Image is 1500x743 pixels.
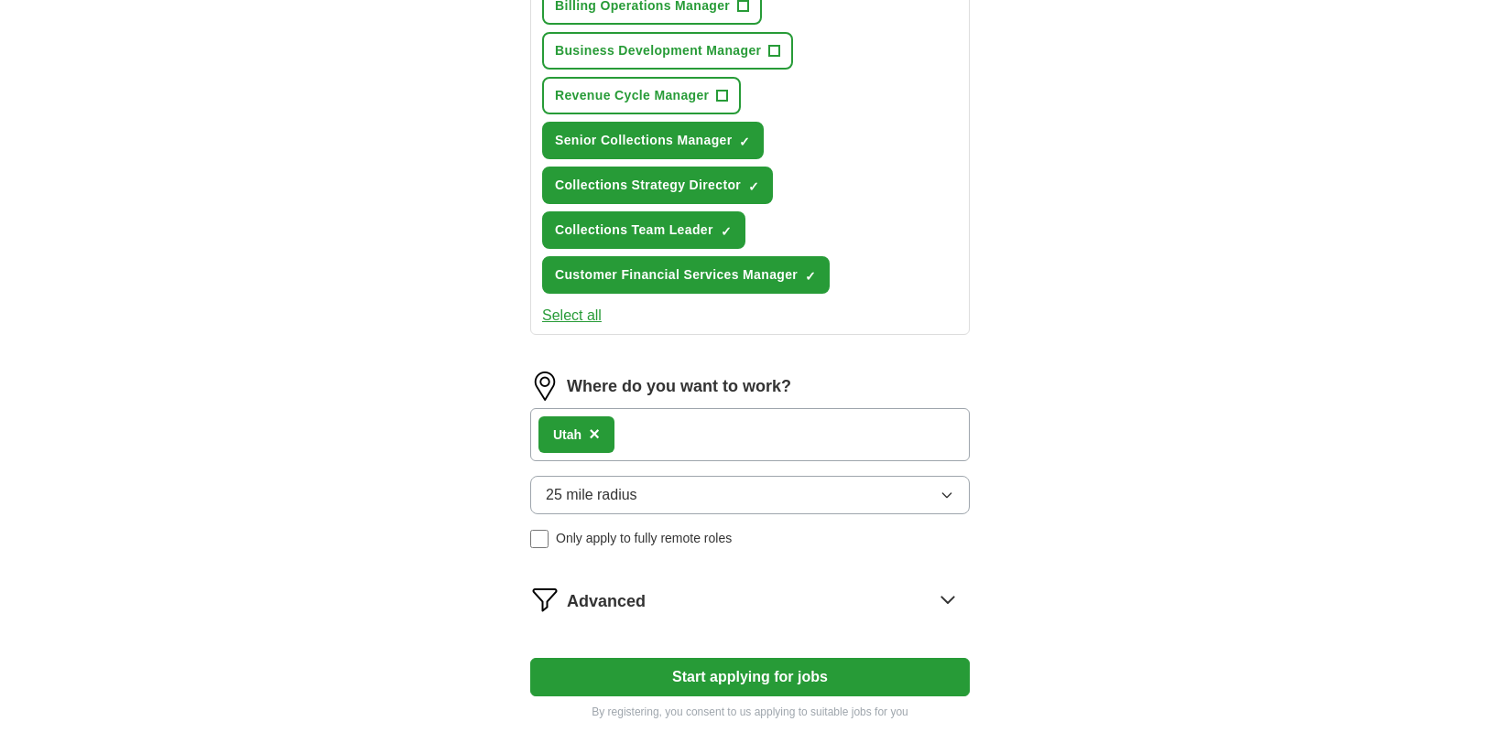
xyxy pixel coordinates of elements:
span: Revenue Cycle Manager [555,86,709,105]
span: Advanced [567,589,646,614]
button: Revenue Cycle Manager [542,77,741,114]
button: Business Development Manager [542,32,793,70]
img: filter [530,585,560,614]
span: Customer Financial Services Manager [555,265,798,285]
button: Collections Team Leader✓ [542,211,745,249]
input: Only apply to fully remote roles [530,530,549,548]
span: ✓ [739,135,750,149]
span: Senior Collections Manager [555,131,732,150]
span: × [589,424,600,444]
button: Customer Financial Services Manager✓ [542,256,830,294]
button: Senior Collections Manager✓ [542,122,764,159]
span: ✓ [748,179,759,194]
img: location.png [530,371,560,401]
button: × [589,421,600,448]
label: Where do you want to work? [567,374,791,399]
span: ✓ [721,224,732,239]
button: 25 mile radius [530,476,970,514]
div: h [553,425,582,445]
span: Only apply to fully remote roles [556,529,732,548]
button: Start applying for jobs [530,658,970,696]
span: 25 mile radius [546,484,637,506]
p: By registering, you consent to us applying to suitable jobs for you [530,704,970,720]
strong: Uta [553,427,574,442]
button: Collections Strategy Director✓ [542,167,773,204]
button: Select all [542,305,602,327]
span: Collections Strategy Director [555,176,741,195]
span: Collections Team Leader [555,221,713,240]
span: ✓ [805,269,816,284]
span: Business Development Manager [555,41,761,60]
